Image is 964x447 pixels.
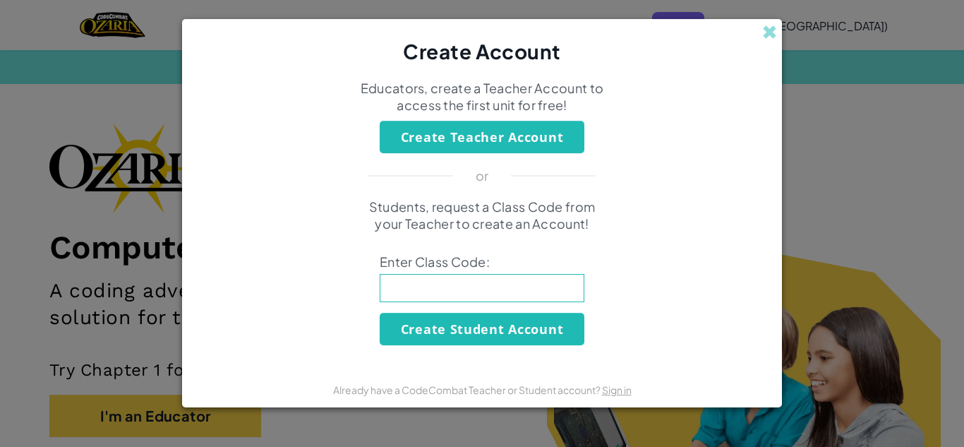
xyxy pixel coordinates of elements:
a: Sign in [602,383,632,396]
button: Create Student Account [380,313,584,345]
p: or [476,167,489,184]
button: Create Teacher Account [380,121,584,153]
p: Educators, create a Teacher Account to access the first unit for free! [359,80,605,114]
span: Already have a CodeCombat Teacher or Student account? [333,383,602,396]
span: Enter Class Code: [380,254,584,270]
p: Students, request a Class Code from your Teacher to create an Account! [359,198,605,232]
span: Create Account [403,39,561,64]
